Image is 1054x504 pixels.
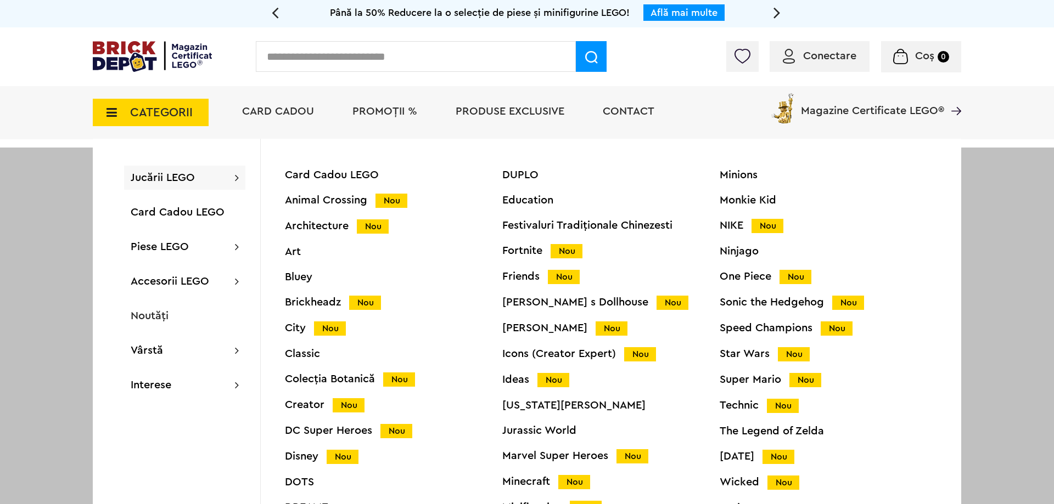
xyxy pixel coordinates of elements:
span: Coș [915,50,934,61]
a: PROMOȚII % [352,106,417,117]
span: CATEGORII [130,106,193,118]
a: Card Cadou [242,106,314,117]
span: Magazine Certificate LEGO® [801,91,944,116]
a: Magazine Certificate LEGO® [944,91,961,102]
span: Până la 50% Reducere la o selecție de piese și minifigurine LEGO! [330,8,630,18]
a: Contact [603,106,654,117]
a: Află mai multe [651,8,717,18]
small: 0 [938,51,949,63]
span: Conectare [803,50,856,61]
a: Conectare [783,50,856,61]
a: Produse exclusive [456,106,564,117]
